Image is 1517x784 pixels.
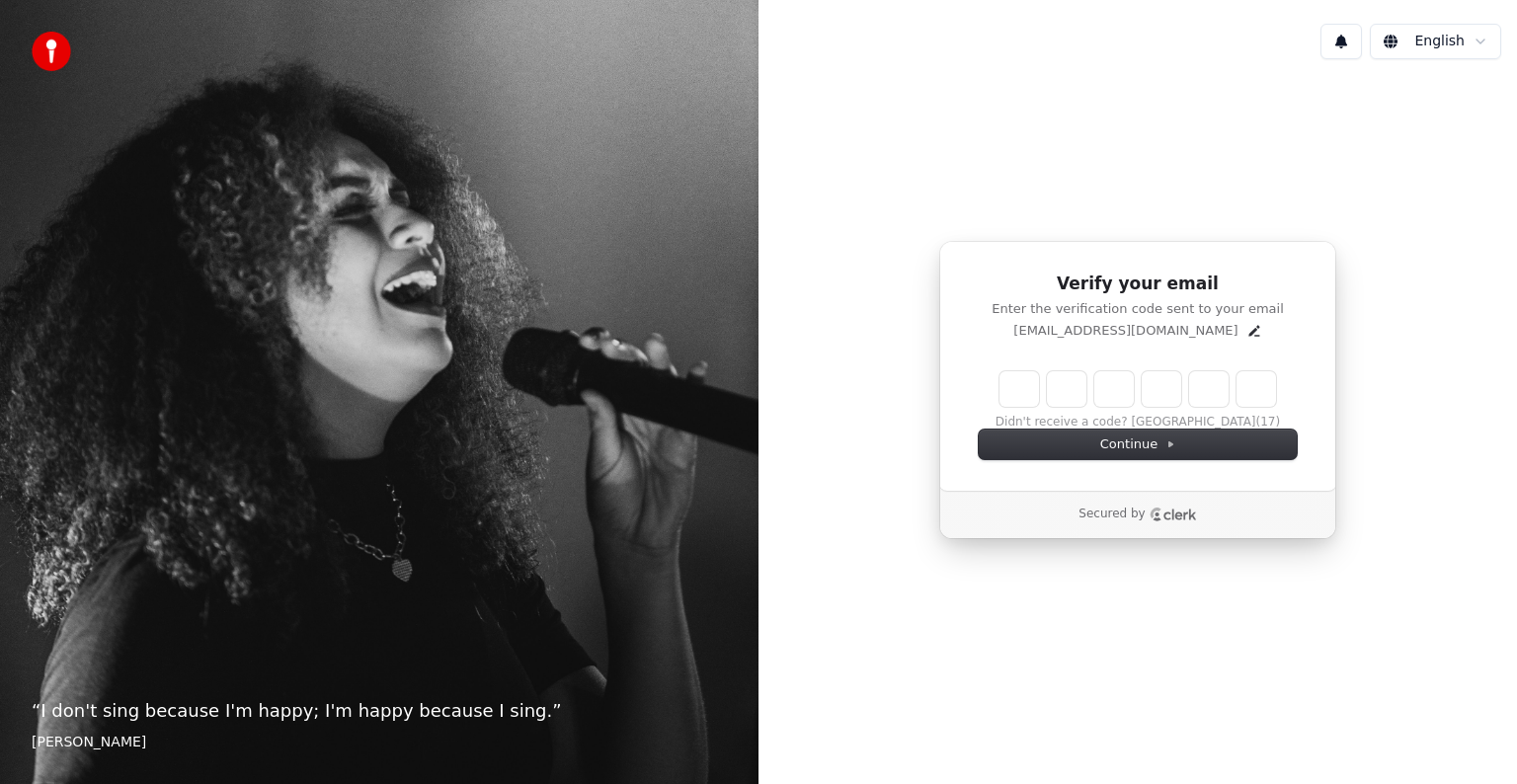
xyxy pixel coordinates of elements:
p: Secured by [1078,507,1145,522]
p: “ I don't sing because I'm happy; I'm happy because I sing. ” [32,697,727,725]
span: Continue [1100,435,1175,453]
footer: [PERSON_NAME] [32,733,727,752]
input: Enter verification code [999,371,1316,407]
a: Clerk logo [1150,508,1197,521]
button: Edit [1246,323,1262,339]
p: Enter the verification code sent to your email [979,300,1297,318]
button: Continue [979,430,1297,459]
h1: Verify your email [979,273,1297,296]
img: youka [32,32,71,71]
p: [EMAIL_ADDRESS][DOMAIN_NAME] [1013,322,1238,340]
